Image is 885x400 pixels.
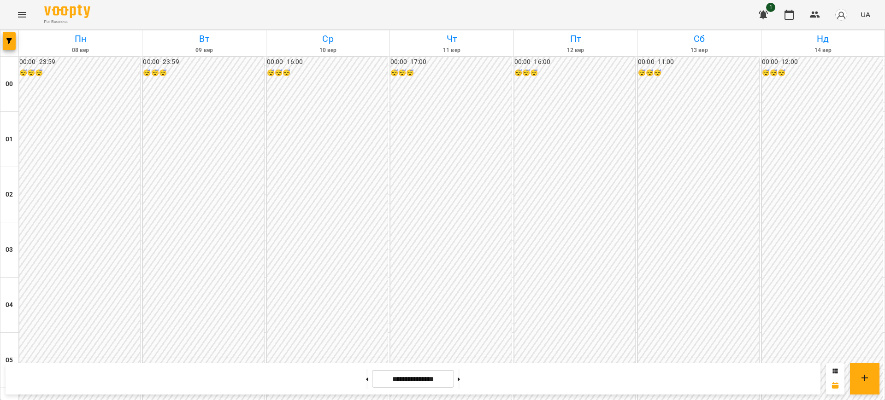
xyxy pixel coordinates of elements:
h6: 00:00 - 23:59 [19,57,140,67]
h6: 😴😴😴 [390,68,511,78]
h6: 😴😴😴 [143,68,264,78]
h6: 03 [6,245,13,255]
h6: 00:00 - 11:00 [638,57,759,67]
h6: 10 вер [268,46,388,55]
img: avatar_s.png [835,8,848,21]
h6: 😴😴😴 [514,68,635,78]
img: Voopty Logo [44,5,90,18]
h6: 14 вер [763,46,883,55]
h6: 12 вер [515,46,636,55]
h6: Пн [20,32,141,46]
h6: 😴😴😴 [638,68,759,78]
h6: 00:00 - 23:59 [143,57,264,67]
span: For Business [44,19,90,25]
h6: 01 [6,134,13,145]
h6: 05 [6,355,13,365]
h6: 04 [6,300,13,310]
h6: 😴😴😴 [762,68,883,78]
h6: 13 вер [639,46,759,55]
h6: Вт [144,32,264,46]
button: Menu [11,4,33,26]
h6: 00:00 - 12:00 [762,57,883,67]
span: 1 [766,3,775,12]
h6: 02 [6,190,13,200]
h6: Сб [639,32,759,46]
h6: 08 вер [20,46,141,55]
h6: 00:00 - 16:00 [267,57,388,67]
span: UA [861,10,870,19]
h6: 00 [6,79,13,89]
button: UA [857,6,874,23]
h6: 😴😴😴 [267,68,388,78]
h6: Чт [391,32,512,46]
h6: 11 вер [391,46,512,55]
h6: Ср [268,32,388,46]
h6: 09 вер [144,46,264,55]
h6: 00:00 - 17:00 [390,57,511,67]
h6: Нд [763,32,883,46]
h6: 00:00 - 16:00 [514,57,635,67]
h6: Пт [515,32,636,46]
h6: 😴😴😴 [19,68,140,78]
